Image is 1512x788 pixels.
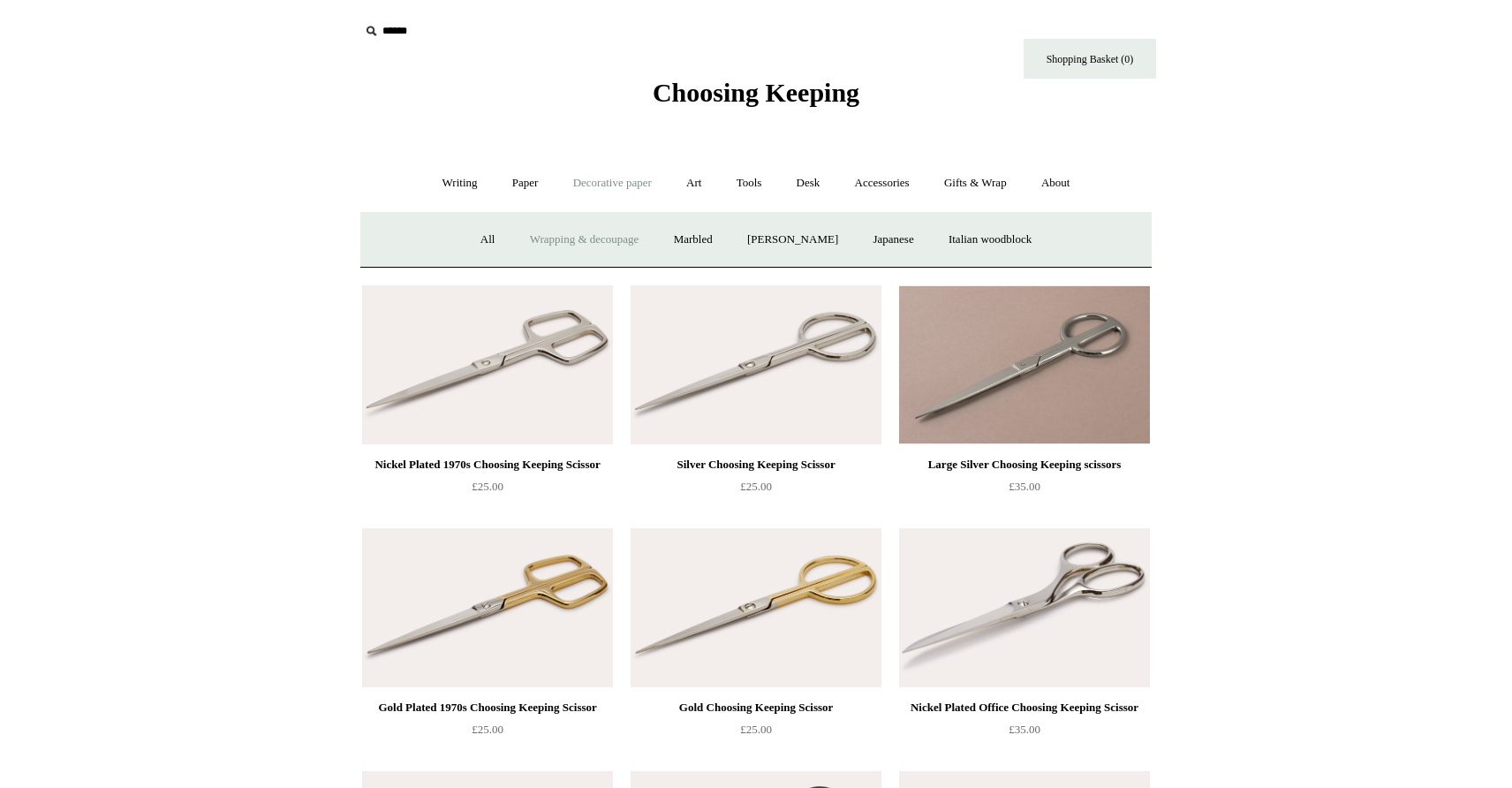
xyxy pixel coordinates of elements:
img: Gold Choosing Keeping Scissor [631,528,881,687]
a: Gifts & Wrap [928,160,1023,207]
span: £35.00 [1009,723,1040,736]
a: Large Silver Choosing Keeping scissors £35.00 [899,454,1150,527]
a: Writing [427,160,494,207]
span: £25.00 [740,480,772,493]
a: Accessories [839,160,926,207]
a: All [465,216,511,263]
a: Art [670,160,717,207]
div: Gold Plated 1970s Choosing Keeping Scissor [367,697,609,718]
a: Paper [496,160,555,207]
a: Tools [721,160,778,207]
a: Japanese [857,216,929,263]
a: [PERSON_NAME] [731,216,854,263]
a: Nickel Plated 1970s Choosing Keeping Scissor £25.00 [362,454,613,527]
span: £25.00 [740,723,772,736]
div: Silver Choosing Keeping Scissor [635,454,877,475]
img: Silver Choosing Keeping Scissor [631,285,881,444]
img: Gold Plated 1970s Choosing Keeping Scissor [362,528,613,687]
span: £25.00 [472,480,503,493]
a: Nickel Plated Office Choosing Keeping Scissor £35.00 [899,697,1150,769]
span: Choosing Keeping [653,78,859,107]
span: £25.00 [472,723,503,736]
div: Gold Choosing Keeping Scissor [635,697,877,718]
a: Silver Choosing Keeping Scissor £25.00 [631,454,881,527]
a: Nickel Plated 1970s Choosing Keeping Scissor Nickel Plated 1970s Choosing Keeping Scissor [362,285,613,444]
img: Nickel Plated Office Choosing Keeping Scissor [899,528,1150,687]
a: Decorative paper [557,160,668,207]
a: Desk [781,160,836,207]
img: Nickel Plated 1970s Choosing Keeping Scissor [362,285,613,444]
a: Italian woodblock [933,216,1047,263]
a: About [1025,160,1086,207]
div: Nickel Plated Office Choosing Keeping Scissor [903,697,1145,718]
a: Wrapping & decoupage [514,216,655,263]
a: Silver Choosing Keeping Scissor Silver Choosing Keeping Scissor [631,285,881,444]
img: Large Silver Choosing Keeping scissors [899,285,1150,444]
a: Gold Plated 1970s Choosing Keeping Scissor Gold Plated 1970s Choosing Keeping Scissor [362,528,613,687]
span: £35.00 [1009,480,1040,493]
a: Gold Choosing Keeping Scissor £25.00 [631,697,881,769]
a: Choosing Keeping [653,92,859,104]
a: Shopping Basket (0) [1024,39,1156,79]
a: Gold Plated 1970s Choosing Keeping Scissor £25.00 [362,697,613,769]
a: Nickel Plated Office Choosing Keeping Scissor Nickel Plated Office Choosing Keeping Scissor [899,528,1150,687]
a: Gold Choosing Keeping Scissor Gold Choosing Keeping Scissor [631,528,881,687]
a: Marbled [658,216,729,263]
div: Large Silver Choosing Keeping scissors [903,454,1145,475]
a: Large Silver Choosing Keeping scissors Large Silver Choosing Keeping scissors [899,285,1150,444]
div: Nickel Plated 1970s Choosing Keeping Scissor [367,454,609,475]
